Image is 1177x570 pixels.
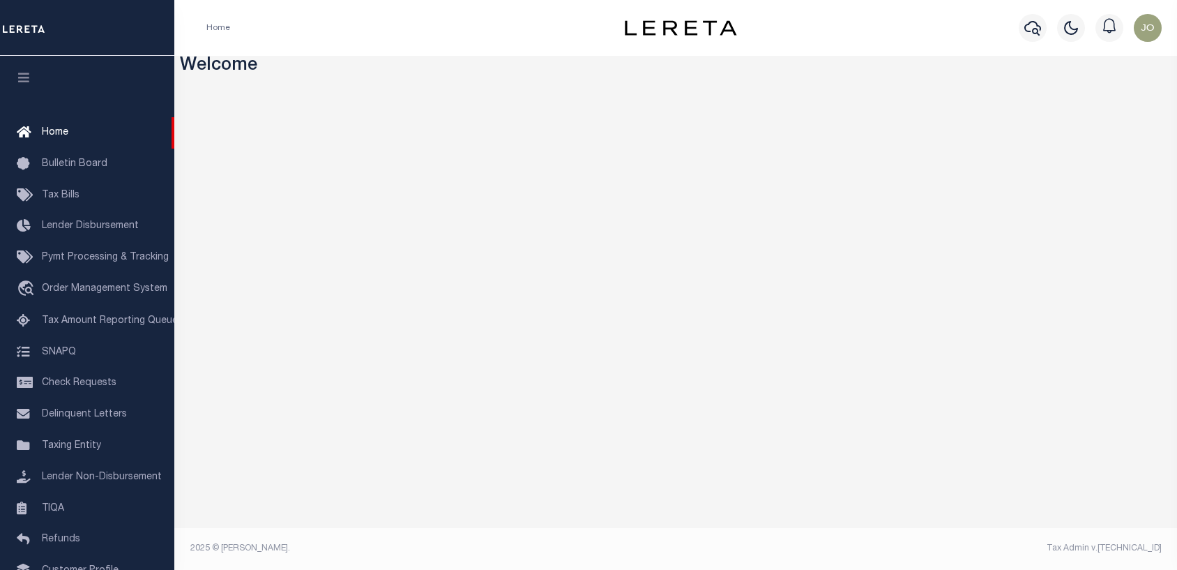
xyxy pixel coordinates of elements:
span: Lender Non-Disbursement [42,472,162,482]
span: Pymt Processing & Tracking [42,253,169,262]
span: Taxing Entity [42,441,101,451]
span: Tax Bills [42,190,79,200]
span: Check Requests [42,378,116,388]
img: svg+xml;base64,PHN2ZyB4bWxucz0iaHR0cDovL3d3dy53My5vcmcvMjAwMC9zdmciIHBvaW50ZXItZXZlbnRzPSJub25lIi... [1134,14,1162,42]
img: logo-dark.svg [625,20,736,36]
div: Tax Admin v.[TECHNICAL_ID] [686,542,1162,555]
span: Order Management System [42,284,167,294]
span: TIQA [42,503,64,513]
span: Refunds [42,534,80,544]
span: Tax Amount Reporting Queue [42,316,178,326]
span: Home [42,128,68,137]
h3: Welcome [180,56,1172,77]
div: 2025 © [PERSON_NAME]. [180,542,676,555]
i: travel_explore [17,280,39,299]
span: Bulletin Board [42,159,107,169]
span: Lender Disbursement [42,221,139,231]
span: Delinquent Letters [42,410,127,419]
span: SNAPQ [42,347,76,357]
li: Home [206,22,230,34]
